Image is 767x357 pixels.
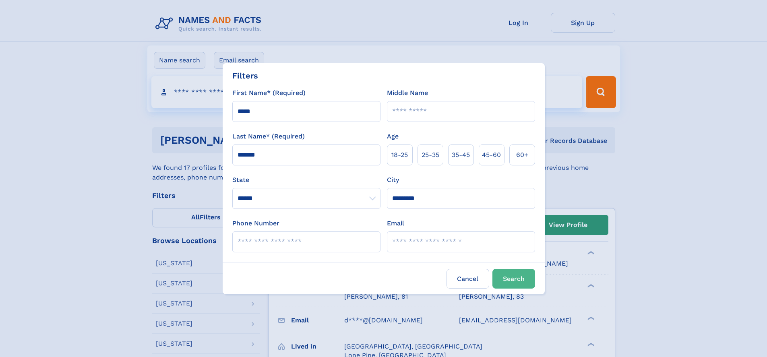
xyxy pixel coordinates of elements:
[516,150,528,160] span: 60+
[232,70,258,82] div: Filters
[492,269,535,289] button: Search
[232,219,279,228] label: Phone Number
[232,175,380,185] label: State
[422,150,439,160] span: 25‑35
[452,150,470,160] span: 35‑45
[387,175,399,185] label: City
[232,88,306,98] label: First Name* (Required)
[391,150,408,160] span: 18‑25
[387,219,404,228] label: Email
[387,88,428,98] label: Middle Name
[232,132,305,141] label: Last Name* (Required)
[387,132,399,141] label: Age
[482,150,501,160] span: 45‑60
[447,269,489,289] label: Cancel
